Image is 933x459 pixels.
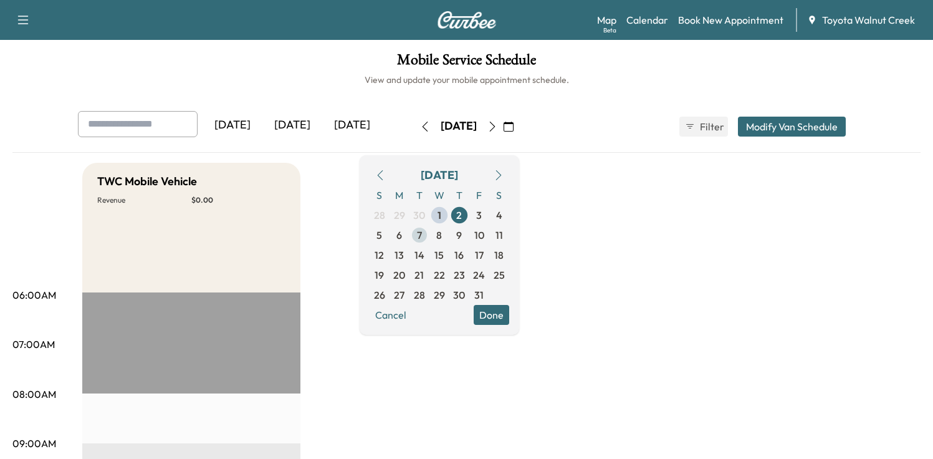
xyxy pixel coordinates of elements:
[12,387,56,402] p: 08:00AM
[97,195,191,205] p: Revenue
[429,185,449,205] span: W
[603,26,616,35] div: Beta
[679,117,728,137] button: Filter
[393,268,405,283] span: 20
[700,119,722,134] span: Filter
[456,228,462,243] span: 9
[191,195,285,205] p: $ 0.00
[494,248,504,263] span: 18
[417,228,422,243] span: 7
[456,208,462,223] span: 2
[97,173,197,190] h5: TWC Mobile Vehicle
[454,268,465,283] span: 23
[474,305,509,325] button: Done
[203,111,262,140] div: [DATE]
[597,12,616,27] a: MapBeta
[374,208,385,223] span: 28
[474,228,484,243] span: 10
[395,248,404,263] span: 13
[12,52,921,74] h1: Mobile Service Schedule
[436,228,442,243] span: 8
[413,208,425,223] span: 30
[414,268,424,283] span: 21
[414,287,425,302] span: 28
[449,185,469,205] span: T
[476,208,482,223] span: 3
[370,185,390,205] span: S
[396,228,402,243] span: 6
[390,185,409,205] span: M
[370,305,412,325] button: Cancel
[375,248,384,263] span: 12
[12,436,56,451] p: 09:00AM
[12,337,55,352] p: 07:00AM
[375,268,384,283] span: 19
[434,248,444,263] span: 15
[394,208,405,223] span: 29
[494,268,505,283] span: 25
[434,287,445,302] span: 29
[469,185,489,205] span: F
[626,12,668,27] a: Calendar
[437,11,497,29] img: Curbee Logo
[474,287,484,302] span: 31
[322,111,382,140] div: [DATE]
[738,117,846,137] button: Modify Van Schedule
[421,167,458,184] div: [DATE]
[394,287,404,302] span: 27
[678,12,783,27] a: Book New Appointment
[262,111,322,140] div: [DATE]
[12,287,56,302] p: 06:00AM
[473,268,485,283] span: 24
[454,248,464,263] span: 16
[496,208,502,223] span: 4
[495,228,503,243] span: 11
[376,228,382,243] span: 5
[374,287,385,302] span: 26
[475,248,484,263] span: 17
[414,248,424,263] span: 14
[12,74,921,86] h6: View and update your mobile appointment schedule.
[438,208,441,223] span: 1
[453,287,465,302] span: 30
[441,118,477,134] div: [DATE]
[434,268,445,283] span: 22
[489,185,509,205] span: S
[409,185,429,205] span: T
[822,12,915,27] span: Toyota Walnut Creek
